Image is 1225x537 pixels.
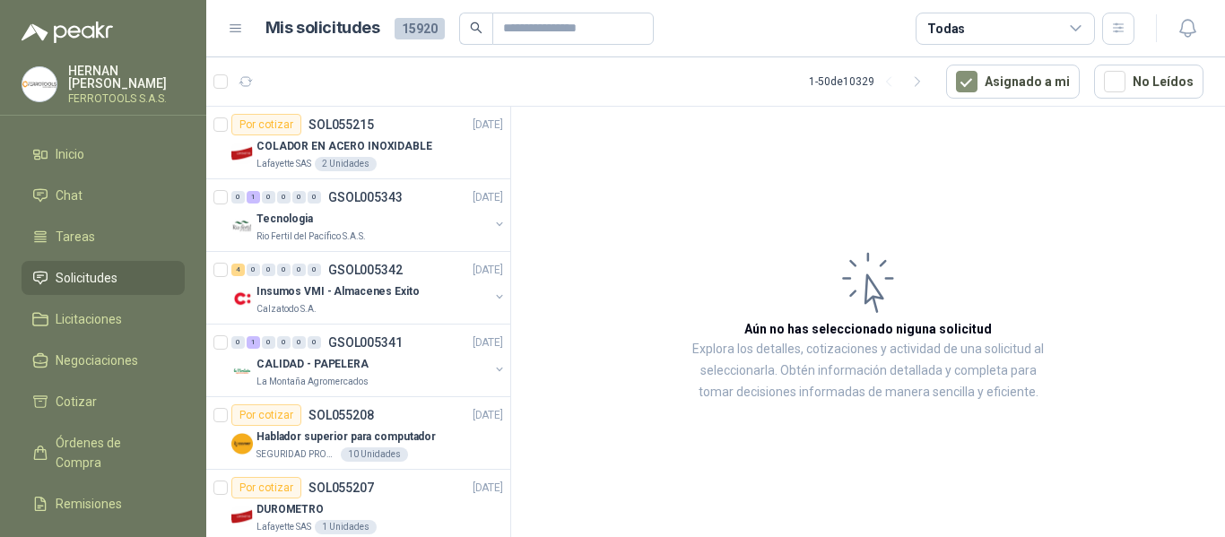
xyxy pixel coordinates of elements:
[56,494,122,514] span: Remisiones
[395,18,445,39] span: 15920
[256,230,366,244] p: Rio Fertil del Pacífico S.A.S.
[22,302,185,336] a: Licitaciones
[231,336,245,349] div: 0
[473,262,503,279] p: [DATE]
[206,107,510,179] a: Por cotizarSOL055215[DATE] Company LogoCOLADOR EN ACERO INOXIDABLELafayette SAS2 Unidades
[946,65,1080,99] button: Asignado a mi
[22,343,185,377] a: Negociaciones
[22,261,185,295] a: Solicitudes
[231,506,253,527] img: Company Logo
[256,429,436,446] p: Hablador superior para computador
[231,360,253,382] img: Company Logo
[308,118,374,131] p: SOL055215
[231,186,507,244] a: 0 1 0 0 0 0 GSOL005343[DATE] Company LogoTecnologiaRio Fertil del Pacífico S.A.S.
[265,15,380,41] h1: Mis solicitudes
[247,264,260,276] div: 0
[308,481,374,494] p: SOL055207
[277,336,291,349] div: 0
[473,117,503,134] p: [DATE]
[292,264,306,276] div: 0
[256,211,313,228] p: Tecnologia
[328,191,403,204] p: GSOL005343
[308,264,321,276] div: 0
[231,143,253,164] img: Company Logo
[256,138,432,155] p: COLADOR EN ACERO INOXIDABLE
[68,93,185,104] p: FERROTOOLS S.A.S.
[262,191,275,204] div: 0
[56,227,95,247] span: Tareas
[22,385,185,419] a: Cotizar
[256,157,311,171] p: Lafayette SAS
[315,520,377,534] div: 1 Unidades
[231,404,301,426] div: Por cotizar
[256,302,317,316] p: Calzatodo S.A.
[231,215,253,237] img: Company Logo
[231,114,301,135] div: Por cotizar
[22,178,185,212] a: Chat
[308,191,321,204] div: 0
[927,19,965,39] div: Todas
[315,157,377,171] div: 2 Unidades
[262,336,275,349] div: 0
[56,309,122,329] span: Licitaciones
[473,407,503,424] p: [DATE]
[247,191,260,204] div: 1
[231,433,253,455] img: Company Logo
[22,487,185,521] a: Remisiones
[231,264,245,276] div: 4
[470,22,482,34] span: search
[473,480,503,497] p: [DATE]
[56,433,168,472] span: Órdenes de Compra
[256,520,311,534] p: Lafayette SAS
[256,501,324,518] p: DUROMETRO
[691,339,1046,403] p: Explora los detalles, cotizaciones y actividad de una solicitud al seleccionarla. Obtén informaci...
[328,336,403,349] p: GSOL005341
[247,336,260,349] div: 1
[277,264,291,276] div: 0
[22,67,56,101] img: Company Logo
[256,356,369,373] p: CALIDAD - PAPELERA
[744,319,992,339] h3: Aún no has seleccionado niguna solicitud
[68,65,185,90] p: HERNAN [PERSON_NAME]
[22,22,113,43] img: Logo peakr
[22,220,185,254] a: Tareas
[809,67,932,96] div: 1 - 50 de 10329
[292,191,306,204] div: 0
[231,259,507,316] a: 4 0 0 0 0 0 GSOL005342[DATE] Company LogoInsumos VMI - Almacenes ExitoCalzatodo S.A.
[473,334,503,351] p: [DATE]
[231,477,301,498] div: Por cotizar
[341,447,408,462] div: 10 Unidades
[206,397,510,470] a: Por cotizarSOL055208[DATE] Company LogoHablador superior para computadorSEGURIDAD PROVISER LTDA10...
[56,392,97,411] span: Cotizar
[277,191,291,204] div: 0
[1094,65,1203,99] button: No Leídos
[256,447,337,462] p: SEGURIDAD PROVISER LTDA
[308,336,321,349] div: 0
[56,186,83,205] span: Chat
[292,336,306,349] div: 0
[473,189,503,206] p: [DATE]
[308,409,374,421] p: SOL055208
[22,137,185,171] a: Inicio
[231,332,507,389] a: 0 1 0 0 0 0 GSOL005341[DATE] Company LogoCALIDAD - PAPELERALa Montaña Agromercados
[22,426,185,480] a: Órdenes de Compra
[56,351,138,370] span: Negociaciones
[256,283,420,300] p: Insumos VMI - Almacenes Exito
[231,288,253,309] img: Company Logo
[56,144,84,164] span: Inicio
[328,264,403,276] p: GSOL005342
[262,264,275,276] div: 0
[256,375,369,389] p: La Montaña Agromercados
[56,268,117,288] span: Solicitudes
[231,191,245,204] div: 0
